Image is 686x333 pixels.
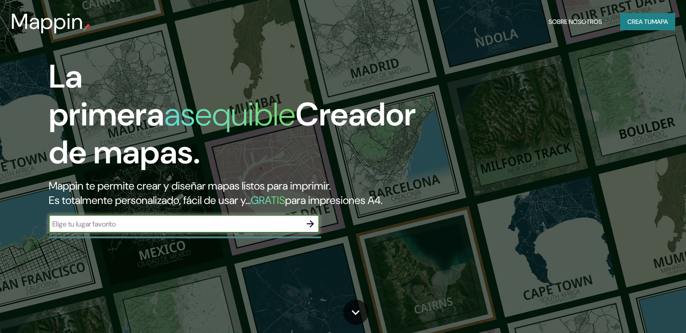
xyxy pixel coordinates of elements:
[49,55,164,135] font: La primera
[545,13,606,30] button: Sobre nosotros
[652,18,668,26] font: mapa
[11,7,83,36] font: Mappin
[83,23,91,31] img: pin de mapeo
[49,93,416,173] font: Creador de mapas.
[49,219,301,229] input: Elige tu lugar favorito
[285,193,382,207] font: para impresiones A4.
[627,18,652,26] font: Crea tu
[49,179,331,193] font: Mappin te permite crear y diseñar mapas listos para imprimir.
[251,193,285,207] font: GRATIS
[49,193,251,207] font: Es totalmente personalizado, fácil de usar y...
[548,18,602,26] font: Sobre nosotros
[620,13,675,30] button: Crea tumapa
[164,93,295,135] font: asequible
